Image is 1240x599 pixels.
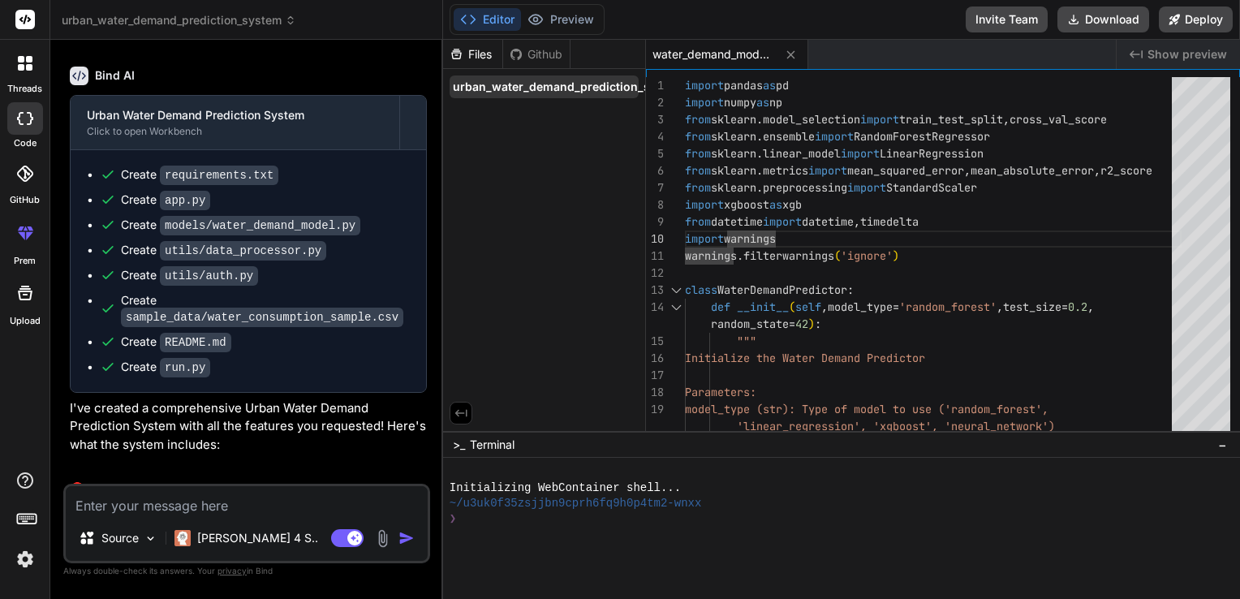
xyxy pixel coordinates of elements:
span: train_test_split [899,112,1003,127]
div: 7 [646,179,664,196]
div: Create [121,359,210,376]
span: as [769,197,782,212]
span: water_demand_model.py [652,46,774,62]
span: r2_score [1100,163,1152,178]
img: Claude 4 Sonnet [174,530,191,546]
span: model_type (str): Type of model to use ('r [685,402,958,416]
div: 13 [646,282,664,299]
span: import [685,197,724,212]
span: 'linear_regression', 'xgboost', 'neural_network') [737,419,1055,433]
div: 19 [646,401,664,418]
button: Download [1057,6,1149,32]
code: sample_data/water_consumption_sample.csv [121,308,403,327]
span: , [1094,163,1100,178]
label: code [14,136,37,150]
span: as [756,95,769,110]
label: Upload [10,314,41,328]
span: import [808,163,847,178]
span: mean_squared_error [847,163,964,178]
span: pandas [724,78,763,93]
span: self [795,299,821,314]
span: urban_water_demand_prediction_system [62,12,296,28]
span: ~/u3uk0f35zsjjbn9cprh6fq9h0p4tm2-wnxx [450,496,702,511]
div: Click to open Workbench [87,125,383,138]
span: random_state= [711,317,795,331]
span: import [841,146,880,161]
span: from [685,163,711,178]
div: 3 [646,111,664,128]
p: Always double-check its answers. Your in Bind [63,563,430,579]
div: 14 [646,299,664,316]
span: import [685,231,724,246]
span: cross_val_score [1010,112,1107,127]
div: Create [121,292,410,325]
div: Files [443,46,502,62]
span: sklearn.metrics [711,163,808,178]
span: : [847,282,854,297]
span: StandardScaler [886,180,977,195]
div: Create [121,192,210,209]
img: settings [11,545,39,573]
div: 1 [646,77,664,94]
img: icon [398,530,415,546]
div: 11 [646,248,664,265]
span: warnings.filterwarnings [685,248,834,263]
span: from [685,146,711,161]
span: """ [737,334,756,348]
span: RandomForestRegressor [854,129,990,144]
span: import [685,78,724,93]
span: 42 [795,317,808,331]
span: datetime [711,214,763,229]
span: import [685,95,724,110]
span: timedelta [860,214,919,229]
div: Github [503,46,570,62]
div: 6 [646,162,664,179]
span: test_size= [1003,299,1068,314]
span: privacy [217,566,247,575]
span: Terminal [470,437,515,453]
div: Create [121,166,278,183]
img: attachment [373,529,392,548]
span: pd [776,78,789,93]
code: run.py [160,358,210,377]
code: models/water_demand_model.py [160,216,360,235]
span: , [854,214,860,229]
div: 10 [646,231,664,248]
span: from [685,180,711,195]
span: WaterDemandPredictor [717,282,847,297]
div: 12 [646,265,664,282]
span: sklearn.linear_model [711,146,841,161]
span: − [1218,437,1227,453]
button: Editor [454,8,521,31]
div: 15 [646,333,664,350]
span: ) [893,248,899,263]
span: , [997,299,1003,314]
span: ( [834,248,841,263]
button: − [1215,432,1230,458]
label: threads [7,82,42,96]
span: class [685,282,717,297]
div: Create [121,334,231,351]
span: numpy [724,95,756,110]
span: 'random_forest' [899,299,997,314]
p: [PERSON_NAME] 4 S.. [197,530,318,546]
span: , [1087,299,1094,314]
div: Click to collapse the range. [665,299,687,316]
code: requirements.txt [160,166,278,185]
div: 4 [646,128,664,145]
div: 9 [646,213,664,231]
span: ❯ [450,511,458,527]
div: Create [121,217,360,234]
img: Pick Models [144,532,157,545]
span: Show preview [1147,46,1227,62]
span: import [860,112,899,127]
span: LinearRegression [880,146,984,161]
button: Preview [521,8,601,31]
div: 18 [646,384,664,401]
div: 16 [646,350,664,367]
span: datetime [802,214,854,229]
div: Create [121,267,258,284]
span: >_ [453,437,465,453]
div: 5 [646,145,664,162]
span: mean_absolute_error [971,163,1094,178]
